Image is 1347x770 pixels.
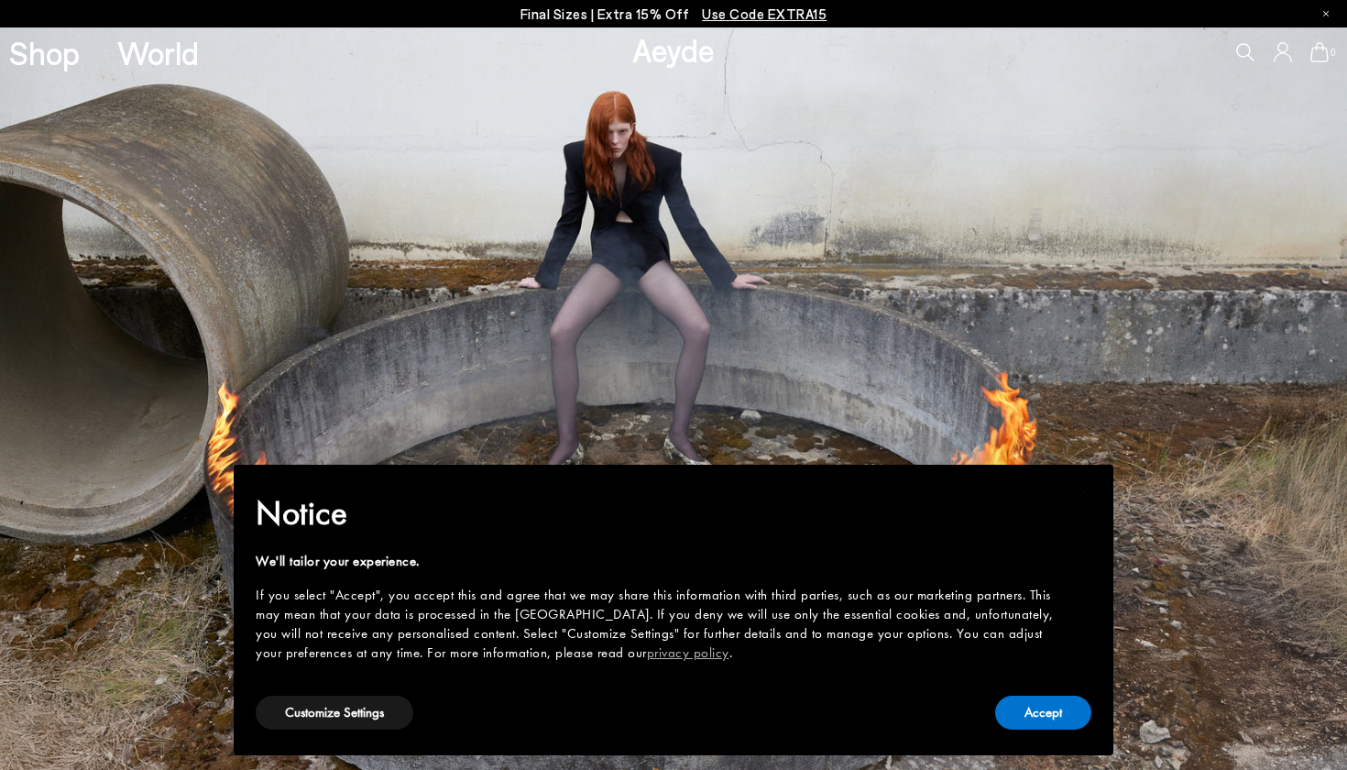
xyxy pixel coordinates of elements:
[995,696,1091,730] button: Accept
[647,643,729,662] a: privacy policy
[256,552,1062,571] div: We'll tailor your experience.
[1062,470,1106,514] button: Close this notice
[256,696,413,730] button: Customize Settings
[256,586,1062,663] div: If you select "Accept", you accept this and agree that we may share this information with third p...
[256,489,1062,537] h2: Notice
[1079,478,1090,506] span: ×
